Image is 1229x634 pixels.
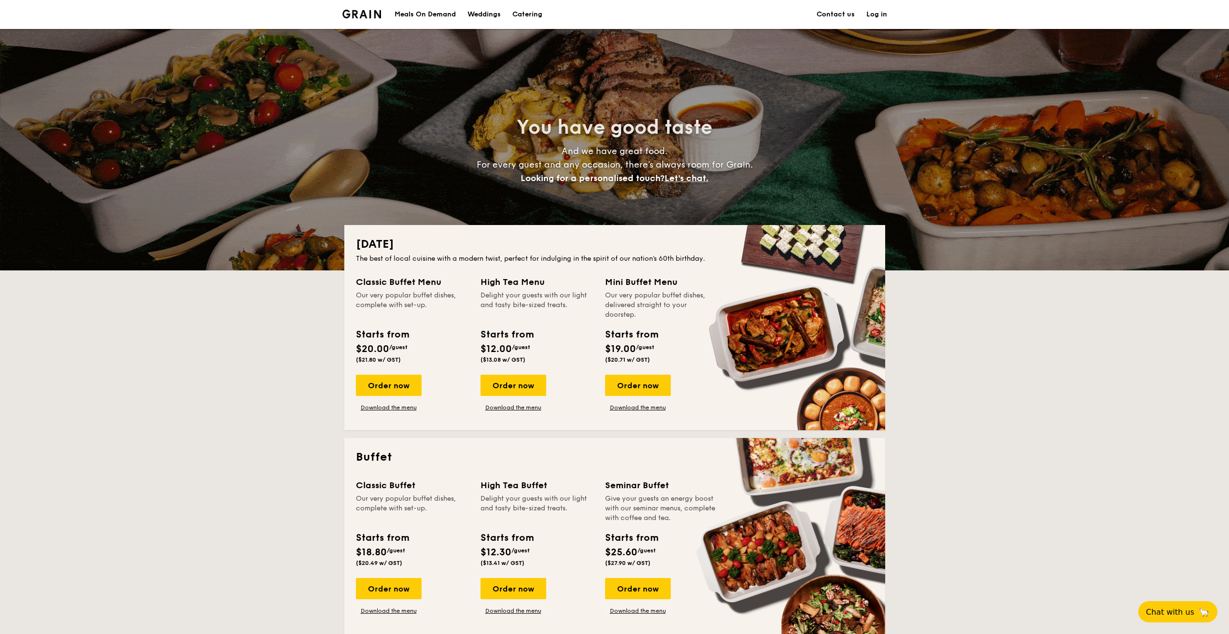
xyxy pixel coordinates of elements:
[356,560,402,566] span: ($20.49 w/ GST)
[605,531,658,545] div: Starts from
[605,607,671,615] a: Download the menu
[517,116,712,139] span: You have good taste
[356,578,422,599] div: Order now
[356,327,409,342] div: Starts from
[356,275,469,289] div: Classic Buffet Menu
[605,560,650,566] span: ($27.90 w/ GST)
[356,494,469,523] div: Our very popular buffet dishes, complete with set-up.
[480,291,593,320] div: Delight your guests with our light and tasty bite-sized treats.
[1138,601,1217,622] button: Chat with us🦙
[356,291,469,320] div: Our very popular buffet dishes, complete with set-up.
[664,173,708,183] span: Let's chat.
[605,343,636,355] span: $19.00
[356,607,422,615] a: Download the menu
[605,275,718,289] div: Mini Buffet Menu
[605,327,658,342] div: Starts from
[480,578,546,599] div: Order now
[480,560,524,566] span: ($13.41 w/ GST)
[521,173,664,183] span: Looking for a personalised touch?
[605,494,718,523] div: Give your guests an energy boost with our seminar menus, complete with coffee and tea.
[477,146,753,183] span: And we have great food. For every guest and any occasion, there’s always room for Grain.
[356,479,469,492] div: Classic Buffet
[480,404,546,411] a: Download the menu
[636,344,654,351] span: /guest
[480,607,546,615] a: Download the menu
[356,547,387,558] span: $18.80
[356,404,422,411] a: Download the menu
[605,356,650,363] span: ($20.71 w/ GST)
[605,291,718,320] div: Our very popular buffet dishes, delivered straight to your doorstep.
[387,547,405,554] span: /guest
[356,450,874,465] h2: Buffet
[480,531,533,545] div: Starts from
[511,547,530,554] span: /guest
[356,531,409,545] div: Starts from
[480,275,593,289] div: High Tea Menu
[605,375,671,396] div: Order now
[480,479,593,492] div: High Tea Buffet
[356,356,401,363] span: ($21.80 w/ GST)
[356,375,422,396] div: Order now
[1198,606,1210,618] span: 🦙
[356,254,874,264] div: The best of local cuisine with a modern twist, perfect for indulging in the spirit of our nation’...
[480,327,533,342] div: Starts from
[480,356,525,363] span: ($13.08 w/ GST)
[389,344,408,351] span: /guest
[342,10,381,18] a: Logotype
[480,343,512,355] span: $12.00
[356,343,389,355] span: $20.00
[342,10,381,18] img: Grain
[637,547,656,554] span: /guest
[605,404,671,411] a: Download the menu
[480,494,593,523] div: Delight your guests with our light and tasty bite-sized treats.
[356,237,874,252] h2: [DATE]
[605,547,637,558] span: $25.60
[480,375,546,396] div: Order now
[605,578,671,599] div: Order now
[480,547,511,558] span: $12.30
[1146,607,1194,617] span: Chat with us
[605,479,718,492] div: Seminar Buffet
[512,344,530,351] span: /guest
